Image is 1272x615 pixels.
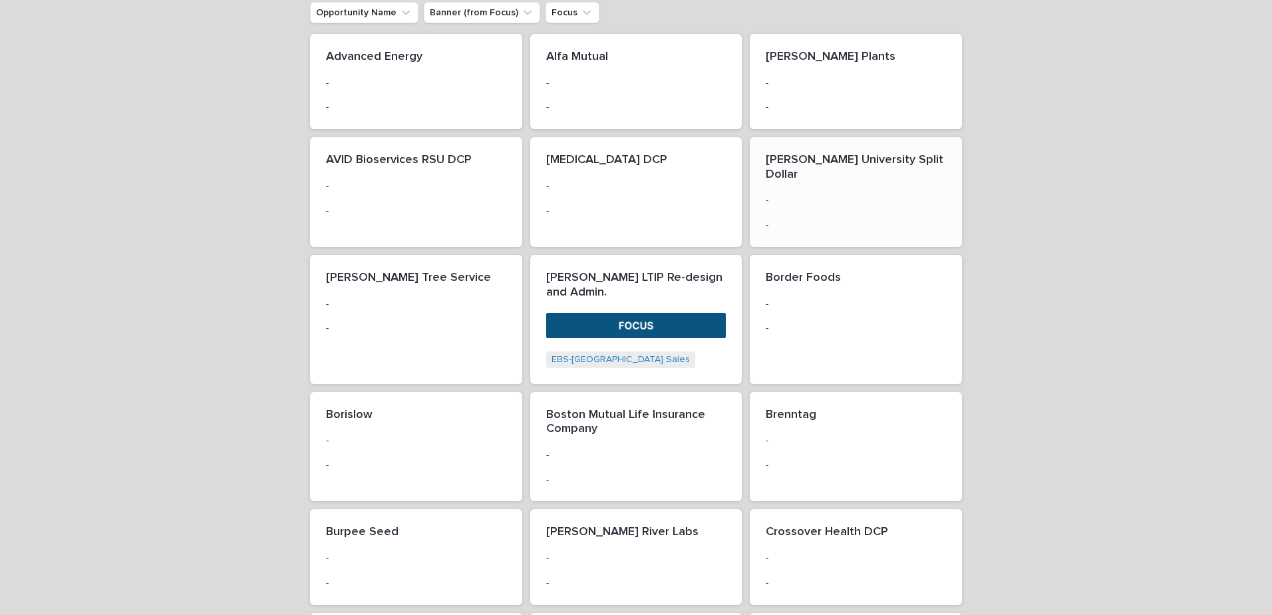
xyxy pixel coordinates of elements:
button: Banner (from Focus) [424,2,540,23]
a: [MEDICAL_DATA] DCP-- [530,137,742,247]
p: - [326,323,506,334]
p: Border Foods [766,271,946,286]
p: - [326,102,506,113]
p: - [546,475,726,486]
p: [PERSON_NAME] University Split Dollar [766,153,946,182]
a: [PERSON_NAME] LTIP Re-design and Admin.EBS-[GEOGRAPHIC_DATA] Sales [530,255,742,384]
p: - [546,181,726,192]
a: Border Foods-- [750,255,962,384]
p: - [546,206,726,217]
p: [PERSON_NAME] Plants [766,50,946,65]
p: - [766,195,946,206]
p: Brenntag [766,408,946,423]
p: [MEDICAL_DATA] DCP [546,153,726,168]
a: AVID Bioservices RSU DCP-- [310,137,522,247]
a: [PERSON_NAME] University Split Dollar-- [750,137,962,247]
p: - [546,102,726,113]
button: Opportunity Name [310,2,418,23]
a: EBS-[GEOGRAPHIC_DATA] Sales [552,354,690,365]
p: - [766,578,946,589]
p: Crossover Health DCP [766,525,946,540]
p: Advanced Energy [326,50,506,65]
p: - [326,181,506,192]
p: Burpee Seed [326,525,506,540]
p: - [766,78,946,89]
p: - [326,78,506,89]
a: Brenntag-- [750,392,962,502]
p: - [546,553,726,564]
p: AVID Bioservices RSU DCP [326,153,506,168]
a: Alfa Mutual-- [530,34,742,129]
p: - [326,553,506,564]
p: - [766,460,946,471]
p: - [766,299,946,310]
p: Boston Mutual Life Insurance Company [546,408,726,437]
p: - [766,553,946,564]
p: Alfa Mutual [546,50,726,65]
p: - [546,578,726,589]
p: - [766,220,946,231]
p: - [546,450,726,461]
p: [PERSON_NAME] River Labs [546,525,726,540]
p: - [326,435,506,447]
p: - [326,299,506,310]
a: Boston Mutual Life Insurance Company-- [530,392,742,502]
a: Borislow-- [310,392,522,502]
p: - [326,578,506,589]
a: Advanced Energy-- [310,34,522,129]
p: [PERSON_NAME] Tree Service [326,271,506,286]
a: [PERSON_NAME] River Labs-- [530,509,742,604]
img: gLwiyUDPMxI9y1-WNW8ysOrE0okIa1-05yGcJhGZUo4 [546,313,726,338]
p: - [546,78,726,89]
p: - [326,460,506,471]
p: Borislow [326,408,506,423]
p: - [766,102,946,113]
p: - [326,206,506,217]
a: [PERSON_NAME] Plants-- [750,34,962,129]
p: - [766,435,946,447]
button: Focus [546,2,599,23]
p: [PERSON_NAME] LTIP Re-design and Admin. [546,271,726,300]
a: Crossover Health DCP-- [750,509,962,604]
a: [PERSON_NAME] Tree Service-- [310,255,522,384]
p: - [766,323,946,334]
a: Burpee Seed-- [310,509,522,604]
